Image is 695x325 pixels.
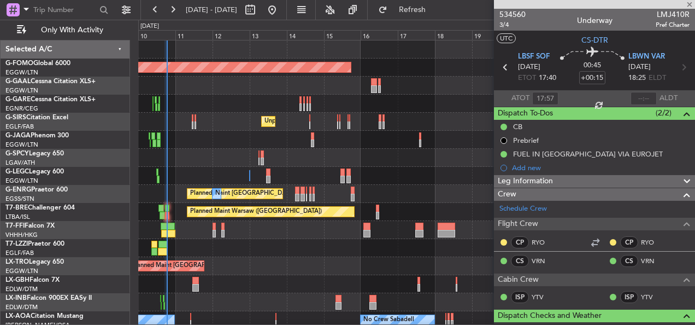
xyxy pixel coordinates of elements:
[628,51,665,62] span: LBWN VAR
[5,195,34,203] a: EGSS/STN
[5,313,84,320] a: LX-AOACitation Mustang
[5,123,34,131] a: EGLF/FAB
[5,277,30,283] span: LX-GBH
[5,60,33,67] span: G-FOMO
[5,132,69,139] a: G-JAGAPhenom 300
[511,93,529,104] span: ATOT
[5,169,29,175] span: G-LEGC
[656,20,690,30] span: Pref Charter
[659,93,678,104] span: ALDT
[5,205,75,211] a: T7-BREChallenger 604
[641,237,665,247] a: RYO
[641,292,665,302] a: YTV
[5,78,31,85] span: G-GAAL
[5,223,55,229] a: T7-FFIFalcon 7X
[498,175,553,188] span: Leg Information
[5,96,96,103] a: G-GARECessna Citation XLS+
[5,114,68,121] a: G-SIRSCitation Excel
[213,30,250,40] div: 12
[5,159,35,167] a: LGAV/ATH
[649,73,666,84] span: ELDT
[512,163,690,172] div: Add new
[532,292,556,302] a: YTV
[5,68,38,77] a: EGGW/LTN
[499,9,526,20] span: 534560
[190,185,362,202] div: Planned Maint [GEOGRAPHIC_DATA] ([GEOGRAPHIC_DATA])
[5,114,26,121] span: G-SIRS
[5,177,38,185] a: EGGW/LTN
[5,86,38,95] a: EGGW/LTN
[5,187,31,193] span: G-ENRG
[435,30,472,40] div: 18
[620,255,638,267] div: CS
[5,285,38,293] a: EDLW/DTM
[581,34,608,46] span: CS-DTR
[5,60,70,67] a: G-FOMOGlobal 6000
[577,15,612,26] div: Underway
[5,241,64,247] a: T7-LZZIPraetor 600
[324,30,361,40] div: 15
[584,60,601,71] span: 00:45
[373,1,439,19] button: Refresh
[5,132,31,139] span: G-JAGA
[656,9,690,20] span: LMJ410R
[5,150,64,157] a: G-SPCYLegacy 650
[511,236,529,248] div: CP
[215,185,240,202] div: No Crew
[5,105,38,113] a: EGNR/CEG
[5,259,29,265] span: LX-TRO
[5,169,64,175] a: G-LEGCLegacy 600
[5,249,34,257] a: EGLF/FAB
[5,241,28,247] span: T7-LZZI
[532,256,556,266] a: VRN
[33,2,96,18] input: Trip Number
[5,223,25,229] span: T7-FFI
[140,22,159,31] div: [DATE]
[539,73,556,84] span: 17:40
[5,303,38,311] a: EDLW/DTM
[628,73,646,84] span: 18:25
[138,30,175,40] div: 10
[250,30,287,40] div: 13
[511,291,529,303] div: ISP
[620,236,638,248] div: CP
[497,33,516,43] button: UTC
[499,204,547,214] a: Schedule Crew
[5,96,31,103] span: G-GARE
[472,30,509,40] div: 19
[5,78,96,85] a: G-GAALCessna Citation XLS+
[641,256,665,266] a: VRN
[190,204,322,220] div: Planned Maint Warsaw ([GEOGRAPHIC_DATA])
[5,267,38,275] a: EGGW/LTN
[513,149,663,159] div: FUEL IN [GEOGRAPHIC_DATA] VIA EUROJET
[518,51,550,62] span: LBSF SOF
[390,6,435,14] span: Refresh
[628,62,651,73] span: [DATE]
[12,21,119,39] button: Only With Activity
[5,187,68,193] a: G-ENRGPraetor 600
[287,30,324,40] div: 14
[511,255,529,267] div: CS
[5,213,30,221] a: LTBA/ISL
[513,136,539,145] div: Prebrief
[498,107,553,120] span: Dispatch To-Dos
[498,188,516,201] span: Crew
[498,218,538,230] span: Flight Crew
[513,122,522,131] div: CB
[186,5,237,15] span: [DATE] - [DATE]
[5,277,60,283] a: LX-GBHFalcon 7X
[28,26,115,34] span: Only With Activity
[398,30,435,40] div: 17
[5,231,38,239] a: VHHH/HKG
[5,313,31,320] span: LX-AOA
[518,62,540,73] span: [DATE]
[499,20,526,30] span: 3/4
[361,30,398,40] div: 16
[498,310,602,322] span: Dispatch Checks and Weather
[656,107,672,119] span: (2/2)
[175,30,213,40] div: 11
[264,113,444,130] div: Unplanned Maint [GEOGRAPHIC_DATA] ([GEOGRAPHIC_DATA])
[5,259,64,265] a: LX-TROLegacy 650
[5,150,29,157] span: G-SPCY
[5,295,92,301] a: LX-INBFalcon 900EX EASy II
